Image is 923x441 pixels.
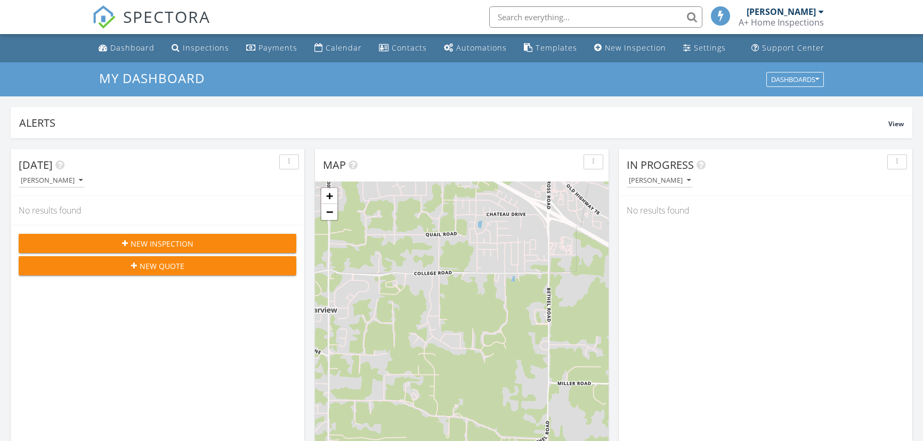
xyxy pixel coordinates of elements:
div: A+ Home Inspections [739,17,824,28]
a: Inspections [167,38,233,58]
div: [PERSON_NAME] [21,177,83,184]
input: Search everything... [489,6,702,28]
div: No results found [11,196,304,225]
a: Contacts [375,38,431,58]
div: Automations [456,43,507,53]
a: Support Center [747,38,829,58]
span: SPECTORA [123,5,210,28]
div: New Inspection [605,43,666,53]
div: [PERSON_NAME] [629,177,691,184]
span: New Inspection [131,238,193,249]
a: Settings [679,38,730,58]
div: Alerts [19,116,888,130]
div: No results found [619,196,912,225]
span: My Dashboard [99,69,205,87]
button: Dashboards [766,72,824,87]
button: New Quote [19,256,296,275]
a: Zoom out [321,204,337,220]
div: Support Center [762,43,824,53]
a: Templates [520,38,581,58]
span: In Progress [627,158,694,172]
span: Map [323,158,346,172]
div: Contacts [392,43,427,53]
a: Zoom in [321,188,337,204]
div: [PERSON_NAME] [747,6,816,17]
a: Dashboard [94,38,159,58]
div: Dashboard [110,43,155,53]
div: Inspections [183,43,229,53]
div: Calendar [326,43,362,53]
span: New Quote [140,260,184,272]
span: View [888,119,904,128]
div: Payments [258,43,297,53]
a: Automations (Basic) [440,38,511,58]
div: Settings [694,43,726,53]
img: The Best Home Inspection Software - Spectora [92,5,116,29]
button: [PERSON_NAME] [627,174,693,188]
button: [PERSON_NAME] [19,174,85,188]
div: Templates [536,43,577,53]
a: Payments [242,38,302,58]
a: SPECTORA [92,14,210,37]
a: New Inspection [590,38,670,58]
span: [DATE] [19,158,53,172]
a: Calendar [310,38,366,58]
div: Dashboards [771,76,819,83]
button: New Inspection [19,234,296,253]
